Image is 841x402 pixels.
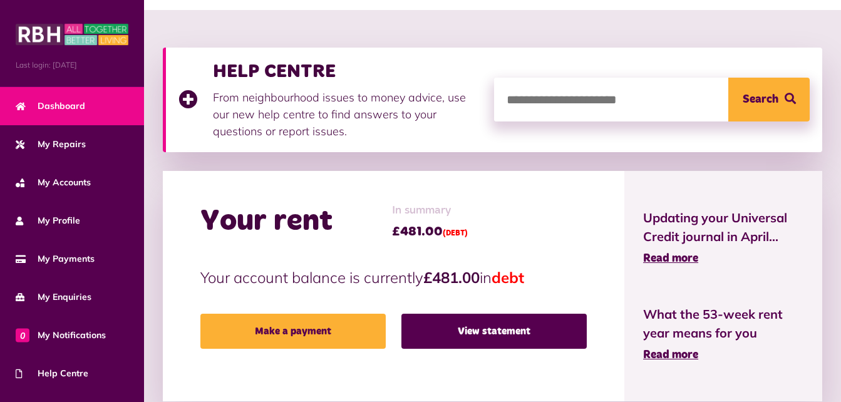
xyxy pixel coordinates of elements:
[213,89,482,140] p: From neighbourhood issues to money advice, use our new help centre to find answers to your questi...
[643,305,803,343] span: What the 53-week rent year means for you
[16,176,91,189] span: My Accounts
[643,209,803,267] a: Updating your Universal Credit journal in April... Read more
[16,59,128,71] span: Last login: [DATE]
[16,367,88,380] span: Help Centre
[728,78,810,121] button: Search
[643,349,698,361] span: Read more
[213,60,482,83] h3: HELP CENTRE
[643,305,803,364] a: What the 53-week rent year means for you Read more
[492,268,524,287] span: debt
[401,314,587,349] a: View statement
[443,230,468,237] span: (DEBT)
[392,222,468,241] span: £481.00
[16,252,95,265] span: My Payments
[16,328,29,342] span: 0
[643,209,803,246] span: Updating your Universal Credit journal in April...
[200,266,587,289] p: Your account balance is currently in
[743,78,778,121] span: Search
[16,22,128,47] img: MyRBH
[16,100,85,113] span: Dashboard
[392,202,468,219] span: In summary
[643,253,698,264] span: Read more
[200,204,333,240] h2: Your rent
[16,214,80,227] span: My Profile
[16,329,106,342] span: My Notifications
[423,268,480,287] strong: £481.00
[16,138,86,151] span: My Repairs
[200,314,386,349] a: Make a payment
[16,291,91,304] span: My Enquiries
